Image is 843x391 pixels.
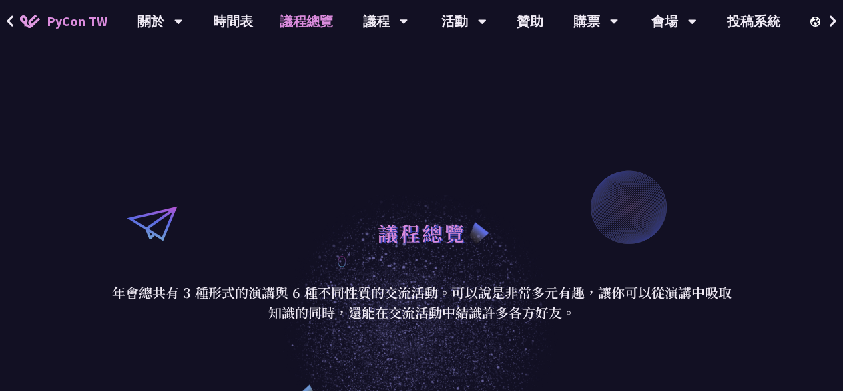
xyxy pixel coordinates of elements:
[7,5,121,38] a: PyCon TW
[111,283,732,323] p: 年會總共有 3 種形式的演講與 6 種不同性質的交流活動。可以說是非常多元有趣，讓你可以從演講中吸取知識的同時，還能在交流活動中結識許多各方好友。
[47,11,107,31] span: PyCon TW
[810,17,824,27] img: Locale Icon
[20,15,40,28] img: Home icon of PyCon TW 2025
[378,213,466,253] h1: 議程總覽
